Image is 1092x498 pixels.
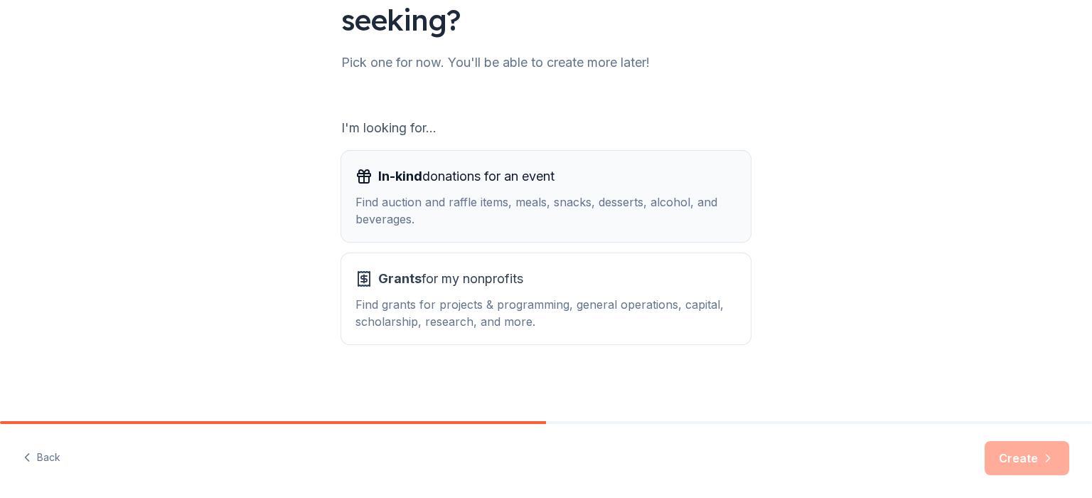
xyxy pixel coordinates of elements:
[378,169,422,184] span: In-kind
[378,271,422,286] span: Grants
[23,443,60,473] button: Back
[341,151,751,242] button: In-kinddonations for an eventFind auction and raffle items, meals, snacks, desserts, alcohol, and...
[355,194,737,228] div: Find auction and raffle items, meals, snacks, desserts, alcohol, and beverages.
[341,253,751,344] button: Grantsfor my nonprofitsFind grants for projects & programming, general operations, capital, schol...
[378,165,555,188] span: donations for an event
[341,51,751,74] div: Pick one for now. You'll be able to create more later!
[341,117,751,139] div: I'm looking for...
[355,296,737,330] div: Find grants for projects & programming, general operations, capital, scholarship, research, and m...
[378,267,523,290] span: for my nonprofits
